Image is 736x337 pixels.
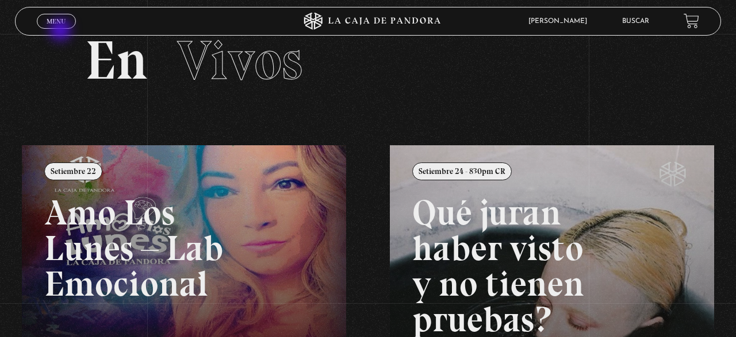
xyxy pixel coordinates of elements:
[523,18,599,25] span: [PERSON_NAME]
[177,28,302,93] span: Vivos
[684,13,699,29] a: View your shopping cart
[622,18,649,25] a: Buscar
[47,18,66,25] span: Menu
[85,33,650,88] h2: En
[43,28,70,36] span: Cerrar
